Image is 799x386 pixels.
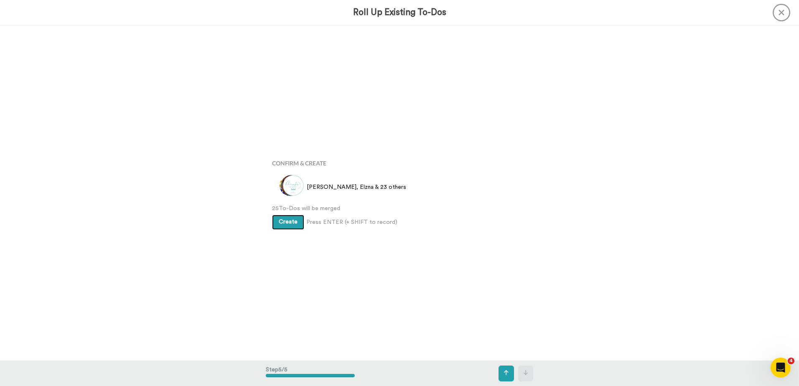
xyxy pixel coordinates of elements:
h3: Roll Up Existing To-Dos [353,8,446,17]
img: aaebdc0b-5780-41d5-95e6-6f74cd209602.jpg [283,175,304,196]
button: Create [272,215,304,230]
span: 4 [788,358,794,364]
span: Create [279,219,298,225]
span: 25 To-Dos will be merged [272,204,527,213]
h4: Confirm & Create [272,160,527,166]
img: 235b91cc-1dc0-47e9-81b8-0ce7e73c455a.jpg [281,175,302,196]
div: Step 5 / 5 [266,361,355,386]
img: 47300c29-b81c-4d60-a360-0164d41cc115.png [280,175,300,196]
iframe: Intercom live chat [771,358,791,378]
span: [PERSON_NAME], Elzna & 23 others [307,183,406,191]
span: Press ENTER (+ SHIFT to record) [306,218,397,226]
